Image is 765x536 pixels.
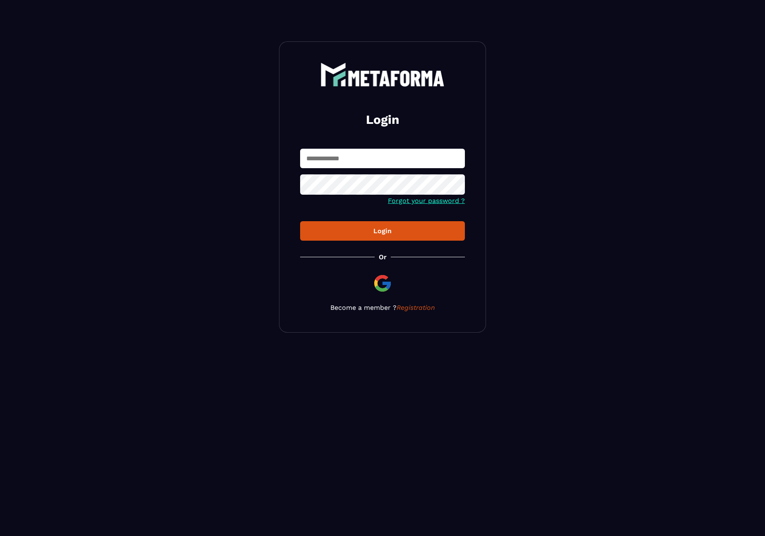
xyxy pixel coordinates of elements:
button: Login [300,221,465,241]
div: Login [307,227,458,235]
a: Forgot your password ? [388,197,465,205]
a: Registration [397,304,435,311]
p: Become a member ? [300,304,465,311]
p: Or [379,253,387,261]
h2: Login [310,111,455,128]
img: google [373,273,392,293]
img: logo [320,63,445,87]
a: logo [300,63,465,87]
